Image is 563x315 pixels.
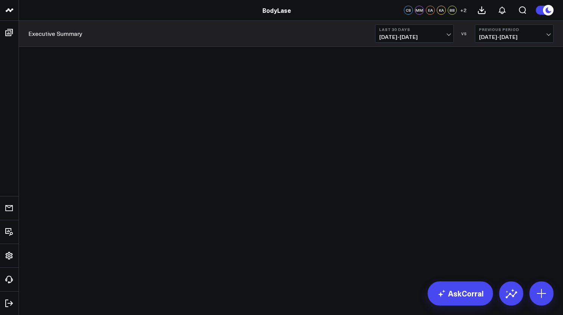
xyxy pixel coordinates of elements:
[379,34,450,40] span: [DATE] - [DATE]
[426,6,435,15] div: EA
[479,27,549,32] b: Previous Period
[460,8,467,13] span: + 2
[479,34,549,40] span: [DATE] - [DATE]
[415,6,424,15] div: MM
[379,27,450,32] b: Last 30 Days
[28,29,82,38] a: Executive Summary
[428,281,493,306] a: AskCorral
[375,25,454,43] button: Last 30 Days[DATE]-[DATE]
[404,6,413,15] div: CS
[437,6,446,15] div: KA
[459,6,468,15] button: +2
[448,6,457,15] div: BB
[475,25,554,43] button: Previous Period[DATE]-[DATE]
[262,6,291,14] a: BodyLase
[458,31,471,36] div: VS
